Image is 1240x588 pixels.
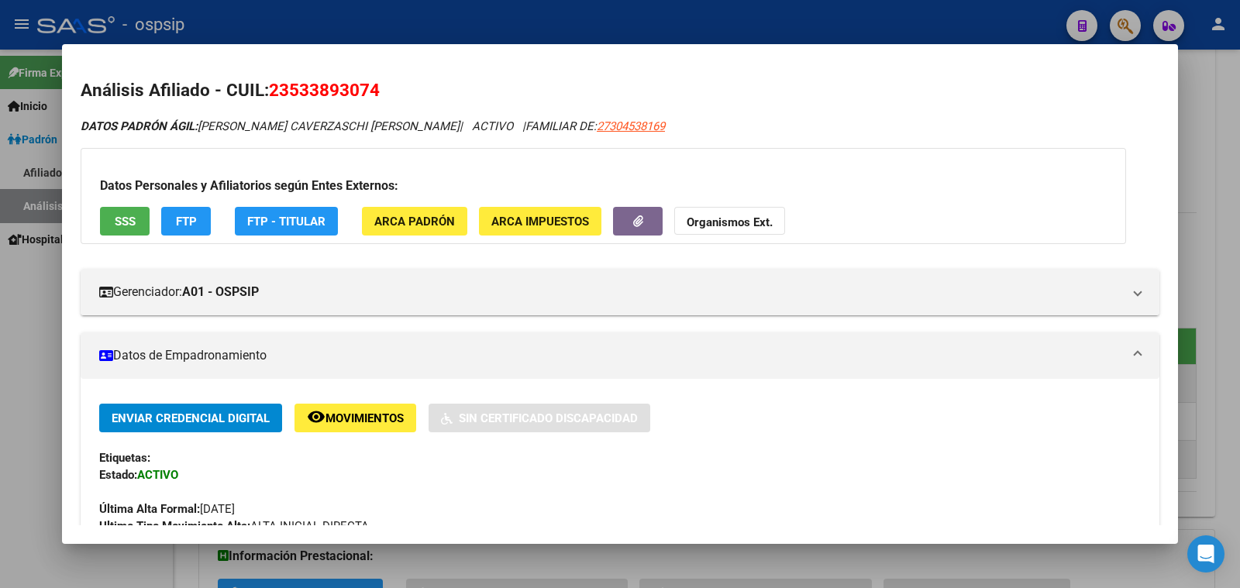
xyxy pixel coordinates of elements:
span: Sin Certificado Discapacidad [459,411,638,425]
button: FTP - Titular [235,207,338,236]
span: ALTA INICIAL DIRECTA [99,519,369,533]
button: Enviar Credencial Digital [99,404,282,432]
span: 23533893074 [269,80,380,100]
strong: DATOS PADRÓN ÁGIL: [81,119,198,133]
button: FTP [161,207,211,236]
strong: Etiquetas: [99,451,150,465]
button: ARCA Impuestos [479,207,601,236]
strong: Organismos Ext. [687,215,773,229]
strong: Ultimo Tipo Movimiento Alta: [99,519,250,533]
span: SSS [115,215,136,229]
button: ARCA Padrón [362,207,467,236]
span: FAMILIAR DE: [525,119,665,133]
span: [DATE] [99,502,235,516]
i: | ACTIVO | [81,119,665,133]
mat-panel-title: Datos de Empadronamiento [99,346,1122,365]
mat-panel-title: Gerenciador: [99,283,1122,301]
strong: Estado: [99,468,137,482]
mat-expansion-panel-header: Datos de Empadronamiento [81,332,1159,379]
span: FTP - Titular [247,215,325,229]
mat-expansion-panel-header: Gerenciador:A01 - OSPSIP [81,269,1159,315]
span: 27304538169 [597,119,665,133]
span: Movimientos [325,411,404,425]
span: [PERSON_NAME] CAVERZASCHI [PERSON_NAME] [81,119,460,133]
span: ARCA Padrón [374,215,455,229]
span: ARCA Impuestos [491,215,589,229]
button: Sin Certificado Discapacidad [429,404,650,432]
span: FTP [176,215,197,229]
strong: Última Alta Formal: [99,502,200,516]
button: Organismos Ext. [674,207,785,236]
div: Open Intercom Messenger [1187,535,1224,573]
mat-icon: remove_red_eye [307,407,325,426]
h3: Datos Personales y Afiliatorios según Entes Externos: [100,177,1107,195]
strong: ACTIVO [137,468,178,482]
strong: A01 - OSPSIP [182,283,259,301]
button: Movimientos [294,404,416,432]
button: SSS [100,207,150,236]
span: Enviar Credencial Digital [112,411,270,425]
h2: Análisis Afiliado - CUIL: [81,77,1159,104]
